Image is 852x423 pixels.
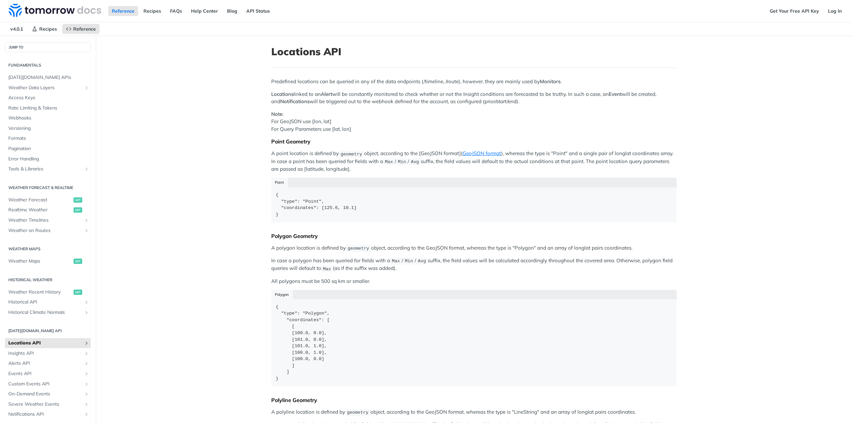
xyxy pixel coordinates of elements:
[5,348,91,358] a: Insights APIShow subpages for Insights API
[409,158,421,165] code: Avg
[5,297,91,307] a: Historical APIShow subpages for Historical API
[166,6,186,16] a: FAQs
[84,381,89,387] button: Show subpages for Custom Events API
[84,300,89,305] button: Show subpages for Historical API
[8,156,89,162] span: Error Handling
[8,340,82,346] span: Locations API
[5,308,91,317] a: Historical Climate NormalsShow subpages for Historical Climate Normals
[84,351,89,356] button: Show subpages for Insights API
[8,125,89,132] span: Versioning
[8,135,89,142] span: Formats
[5,277,91,283] h2: Historical Weather
[84,340,89,346] button: Show subpages for Locations API
[84,402,89,407] button: Show subpages for Severe Weather Events
[84,310,89,315] button: Show subpages for Historical Climate Normals
[271,110,677,133] p: For GeoJSON use [lon, lat] For Query Parameters use [lat, lon]
[5,185,91,191] h2: Weather Forecast & realtime
[383,158,395,165] code: Max
[8,258,72,265] span: Weather Maps
[62,24,100,34] a: Reference
[84,412,89,417] button: Show subpages for Notifications API
[8,360,82,367] span: Alerts API
[271,299,677,386] code: { "type": "Polygon", "coordinates": [ [ [100.0, 0.0], [101.0, 0.0], [101.0, 1.0], [100.0, 1.0], [...
[5,83,91,93] a: Weather Data LayersShow subpages for Weather Data Layers
[8,381,82,387] span: Custom Events API
[5,123,91,133] a: Versioning
[5,338,91,348] a: Locations APIShow subpages for Locations API
[271,257,677,273] p: In case a polygon has been queried for fields with a / / suffix, the field values will be calcula...
[9,4,101,17] img: Tomorrow.io Weather API Docs
[271,46,677,58] h1: Locations API
[8,411,82,418] span: Notifications API
[271,278,677,285] p: All polygons must be 500 sq km or smaller.
[8,299,82,306] span: Historical API
[5,399,91,409] a: Severe Weather EventsShow subpages for Severe Weather Events
[403,258,415,264] code: Min
[5,256,91,266] a: Weather Mapsget
[84,228,89,233] button: Show subpages for Weather on Routes
[74,207,82,213] span: get
[8,145,89,152] span: Pagination
[540,78,560,85] strong: Monitors
[8,105,89,111] span: Rate Limiting & Tokens
[8,401,82,408] span: Severe Weather Events
[5,113,91,123] a: Webhooks
[84,85,89,91] button: Show subpages for Weather Data Layers
[8,370,82,377] span: Events API
[5,215,91,225] a: Weather TimelinesShow subpages for Weather Timelines
[84,361,89,366] button: Show subpages for Alerts API
[5,246,91,252] h2: Weather Maps
[5,144,91,154] a: Pagination
[5,103,91,113] a: Rate Limiting & Tokens
[223,6,241,16] a: Blog
[5,154,91,164] a: Error Handling
[8,166,82,172] span: Tools & Libraries
[5,93,91,103] a: Access Keys
[280,98,310,105] strong: Notifications
[84,166,89,172] button: Show subpages for Tools & Libraries
[346,245,371,252] code: geometry
[74,290,82,295] span: get
[5,195,91,205] a: Weather Forecastget
[271,244,677,252] p: A polygon location is defined by object, according to the GeoJSON format, whereas the type is "Po...
[8,74,89,81] span: [DATE][DOMAIN_NAME] APIs
[824,6,845,16] a: Log In
[84,218,89,223] button: Show subpages for Weather Timelines
[396,158,408,165] code: Min
[140,6,165,16] a: Recipes
[8,289,72,296] span: Weather Recent History
[321,91,332,97] strong: Alert
[271,408,677,416] p: A polyline location is defined by object, according to the GeoJSON format, whereas the type is "L...
[8,115,89,121] span: Webhooks
[5,287,91,297] a: Weather Recent Historyget
[766,6,823,16] a: Get Your Free API Key
[271,91,294,97] strong: Locations
[5,389,91,399] a: On-Demand EventsShow subpages for On-Demand Events
[5,205,91,215] a: Realtime Weatherget
[84,391,89,397] button: Show subpages for On-Demand Events
[8,207,72,213] span: Realtime Weather
[463,150,501,156] a: GeoJSON format
[271,233,677,239] div: Polygon Geometry
[339,151,364,157] code: geometry
[8,85,82,91] span: Weather Data Layers
[8,227,82,234] span: Weather on Routes
[5,358,91,368] a: Alerts APIShow subpages for Alerts API
[28,24,61,34] a: Recipes
[609,91,622,97] strong: Event
[7,24,27,34] span: v4.0.1
[5,226,91,236] a: Weather on RoutesShow subpages for Weather on Routes
[271,187,677,222] code: { "type": "Point", "coordinates": [125.6, 10.1] }
[84,371,89,376] button: Show subpages for Events API
[8,197,72,203] span: Weather Forecast
[345,409,370,416] code: geometry
[8,217,82,224] span: Weather Timelines
[5,73,91,83] a: [DATE][DOMAIN_NAME] APIs
[5,379,91,389] a: Custom Events APIShow subpages for Custom Events API
[8,309,82,316] span: Historical Climate Normals
[271,111,284,117] strong: Note:
[271,150,677,173] p: A point location is defined by object, according to the [GeoJSON format]( ), whereas the type is ...
[321,266,333,272] code: Max
[5,62,91,68] h2: Fundamentals
[5,164,91,174] a: Tools & LibrariesShow subpages for Tools & Libraries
